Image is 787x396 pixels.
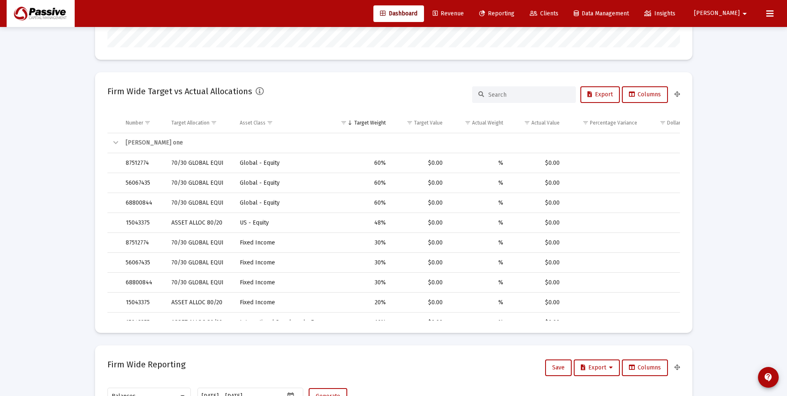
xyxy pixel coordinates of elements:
[337,159,386,167] div: 60%
[694,10,740,17] span: [PERSON_NAME]
[582,120,589,126] span: Show filter options for column 'Percentage Variance'
[397,298,442,307] div: $0.00
[380,10,417,17] span: Dashboard
[234,113,331,133] td: Column Asset Class
[166,113,234,133] td: Column Target Allocation
[166,173,234,193] td: 70/30 GLOBAL EQUI
[234,273,331,293] td: Fixed Income
[454,159,503,167] div: %
[581,364,613,371] span: Export
[120,253,166,273] td: 56067435
[337,219,386,227] div: 48%
[649,199,702,207] div: $0.00
[267,120,273,126] span: Show filter options for column 'Asset Class'
[660,120,666,126] span: Show filter options for column 'Dollar Variance'
[531,120,560,126] div: Actual Value
[684,5,760,22] button: [PERSON_NAME]
[472,120,503,126] div: Actual Weight
[649,159,702,167] div: $0.00
[567,5,636,22] a: Data Management
[234,173,331,193] td: Global - Equity
[515,179,560,187] div: $0.00
[649,298,702,307] div: $0.00
[234,293,331,313] td: Fixed Income
[649,179,702,187] div: $0.00
[107,358,185,371] h2: Firm Wide Reporting
[454,279,503,287] div: %
[515,159,560,167] div: $0.00
[107,133,120,153] td: Collapse
[574,359,620,376] button: Export
[649,219,702,227] div: $0.00
[397,279,442,287] div: $0.00
[515,259,560,267] div: $0.00
[454,239,503,247] div: %
[240,120,266,126] div: Asset Class
[479,10,514,17] span: Reporting
[414,120,443,126] div: Target Value
[166,253,234,273] td: 70/30 GLOBAL EQUI
[454,298,503,307] div: %
[234,233,331,253] td: Fixed Income
[515,298,560,307] div: $0.00
[120,153,166,173] td: 87512774
[397,239,442,247] div: $0.00
[120,193,166,213] td: 68800844
[337,259,386,267] div: 30%
[740,5,750,22] mat-icon: arrow_drop_down
[407,120,413,126] span: Show filter options for column 'Target Value'
[234,313,331,332] td: International Developed - Equity
[234,253,331,273] td: Fixed Income
[488,91,570,98] input: Search
[515,279,560,287] div: $0.00
[524,120,530,126] span: Show filter options for column 'Actual Value'
[166,293,234,313] td: ASSET ALLOC 80/20
[126,139,702,147] div: [PERSON_NAME] one
[649,279,702,287] div: $0.00
[337,279,386,287] div: 30%
[120,293,166,313] td: 15043375
[515,199,560,207] div: $0.00
[644,10,675,17] span: Insights
[509,113,566,133] td: Column Actual Value
[397,159,442,167] div: $0.00
[120,273,166,293] td: 68800844
[565,113,643,133] td: Column Percentage Variance
[234,193,331,213] td: Global - Equity
[397,219,442,227] div: $0.00
[341,120,347,126] span: Show filter options for column 'Target Weight'
[515,239,560,247] div: $0.00
[166,213,234,233] td: ASSET ALLOC 80/20
[166,313,234,332] td: ASSET ALLOC 80/20
[638,5,682,22] a: Insights
[337,298,386,307] div: 20%
[590,120,637,126] div: Percentage Variance
[454,179,503,187] div: %
[234,153,331,173] td: Global - Equity
[392,113,448,133] td: Column Target Value
[454,219,503,227] div: %
[354,120,386,126] div: Target Weight
[337,199,386,207] div: 60%
[337,179,386,187] div: 60%
[107,113,680,320] div: Data grid
[530,10,558,17] span: Clients
[622,359,668,376] button: Columns
[120,173,166,193] td: 56067435
[13,5,68,22] img: Dashboard
[523,5,565,22] a: Clients
[120,313,166,332] td: 15043375
[373,5,424,22] a: Dashboard
[120,213,166,233] td: 15043375
[166,193,234,213] td: 70/30 GLOBAL EQUI
[649,239,702,247] div: $0.00
[629,364,661,371] span: Columns
[454,259,503,267] div: %
[763,372,773,382] mat-icon: contact_support
[629,91,661,98] span: Columns
[234,213,331,233] td: US - Equity
[166,153,234,173] td: 70/30 GLOBAL EQUI
[120,233,166,253] td: 87512774
[433,10,464,17] span: Revenue
[545,359,572,376] button: Save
